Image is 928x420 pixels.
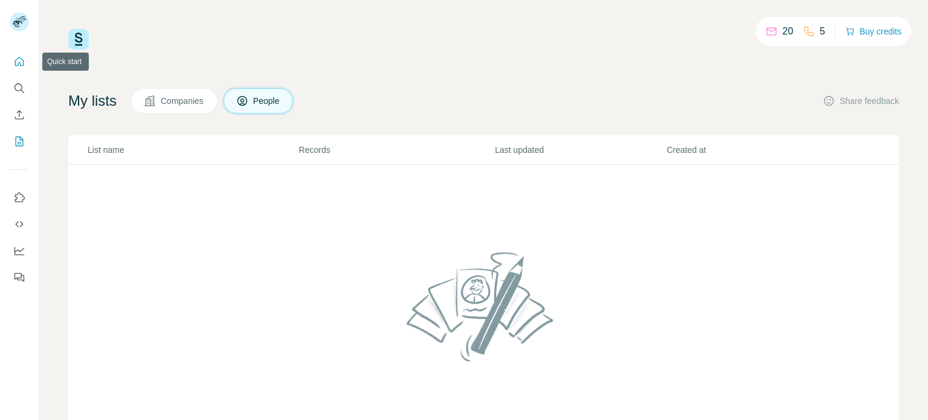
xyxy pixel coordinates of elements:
p: 5 [820,24,825,39]
button: Dashboard [10,240,29,262]
button: Enrich CSV [10,104,29,126]
button: Share feedback [823,95,899,107]
button: Buy credits [845,23,901,40]
p: Created at [666,144,837,156]
img: Surfe Logo [68,29,89,50]
p: 20 [782,24,793,39]
p: Last updated [495,144,665,156]
button: Search [10,77,29,99]
button: Use Surfe on LinkedIn [10,187,29,208]
p: Records [299,144,494,156]
h4: My lists [68,91,117,111]
button: Feedback [10,267,29,288]
button: Use Surfe API [10,213,29,235]
button: My lists [10,131,29,152]
span: People [253,95,281,107]
span: Companies [161,95,205,107]
img: No lists found [402,242,566,371]
p: List name [88,144,298,156]
button: Quick start [10,51,29,73]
